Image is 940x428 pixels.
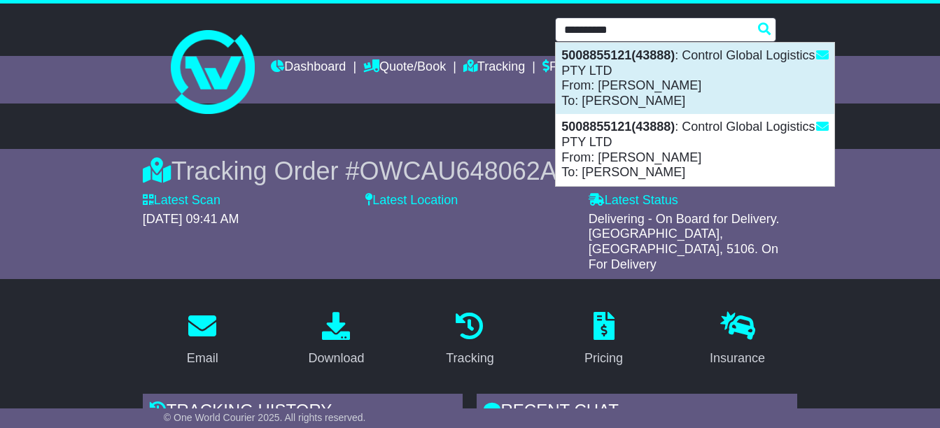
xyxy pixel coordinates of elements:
[701,307,774,373] a: Insurance
[164,412,366,423] span: © One World Courier 2025. All rights reserved.
[556,43,834,114] div: : Control Global Logistics PTY LTD From: [PERSON_NAME] To: [PERSON_NAME]
[271,56,346,80] a: Dashboard
[143,193,220,208] label: Latest Scan
[360,157,575,185] span: OWCAU648062AU
[575,307,632,373] a: Pricing
[178,307,227,373] a: Email
[584,349,623,368] div: Pricing
[143,212,239,226] span: [DATE] 09:41 AM
[561,48,675,62] strong: 5008855121(43888)
[299,307,373,373] a: Download
[556,114,834,185] div: : Control Global Logistics PTY LTD From: [PERSON_NAME] To: [PERSON_NAME]
[446,349,493,368] div: Tracking
[365,193,458,208] label: Latest Location
[143,156,797,186] div: Tracking Order #
[463,56,525,80] a: Tracking
[363,56,446,80] a: Quote/Book
[542,56,606,80] a: Financials
[437,307,503,373] a: Tracking
[710,349,765,368] div: Insurance
[589,193,678,208] label: Latest Status
[589,212,780,271] span: Delivering - On Board for Delivery. [GEOGRAPHIC_DATA], [GEOGRAPHIC_DATA], 5106. On For Delivery
[187,349,218,368] div: Email
[308,349,364,368] div: Download
[561,120,675,134] strong: 5008855121(43888)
